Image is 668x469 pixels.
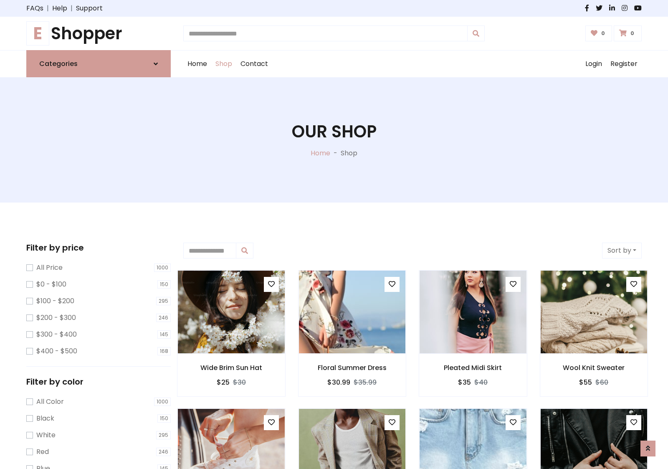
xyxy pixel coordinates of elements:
span: | [67,3,76,13]
del: $40 [474,378,488,387]
span: 168 [157,347,171,355]
h6: Wide Brim Sun Hat [177,364,285,372]
a: Support [76,3,103,13]
a: Categories [26,50,171,77]
span: 246 [156,448,171,456]
p: Shop [341,148,357,158]
span: 1000 [154,398,171,406]
h6: $25 [217,378,230,386]
a: FAQs [26,3,43,13]
h1: Our Shop [292,122,377,142]
a: Help [52,3,67,13]
span: 0 [599,30,607,37]
h6: Categories [39,60,78,68]
label: All Color [36,397,64,407]
h6: $30.99 [327,378,350,386]
button: Sort by [602,243,642,259]
label: White [36,430,56,440]
h5: Filter by color [26,377,171,387]
span: 1000 [154,264,171,272]
span: 145 [157,330,171,339]
h5: Filter by price [26,243,171,253]
a: Login [581,51,606,77]
a: Home [311,148,330,158]
span: 295 [156,431,171,439]
del: $35.99 [354,378,377,387]
span: 246 [156,314,171,322]
span: 150 [157,414,171,423]
label: $100 - $200 [36,296,74,306]
label: $400 - $500 [36,346,77,356]
label: Red [36,447,49,457]
p: - [330,148,341,158]
h6: $35 [458,378,471,386]
h1: Shopper [26,23,171,43]
label: $300 - $400 [36,330,77,340]
a: Home [183,51,211,77]
span: 150 [157,280,171,289]
a: 0 [614,25,642,41]
a: Shop [211,51,236,77]
label: All Price [36,263,63,273]
label: Black [36,413,54,423]
a: EShopper [26,23,171,43]
h6: Floral Summer Dress [299,364,406,372]
label: $200 - $300 [36,313,76,323]
span: E [26,21,49,46]
del: $60 [595,378,608,387]
h6: Wool Knit Sweater [540,364,648,372]
a: Contact [236,51,272,77]
h6: $55 [579,378,592,386]
label: $0 - $100 [36,279,66,289]
a: Register [606,51,642,77]
del: $30 [233,378,246,387]
span: | [43,3,52,13]
span: 0 [628,30,636,37]
h6: Pleated Midi Skirt [419,364,527,372]
a: 0 [585,25,612,41]
span: 295 [156,297,171,305]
